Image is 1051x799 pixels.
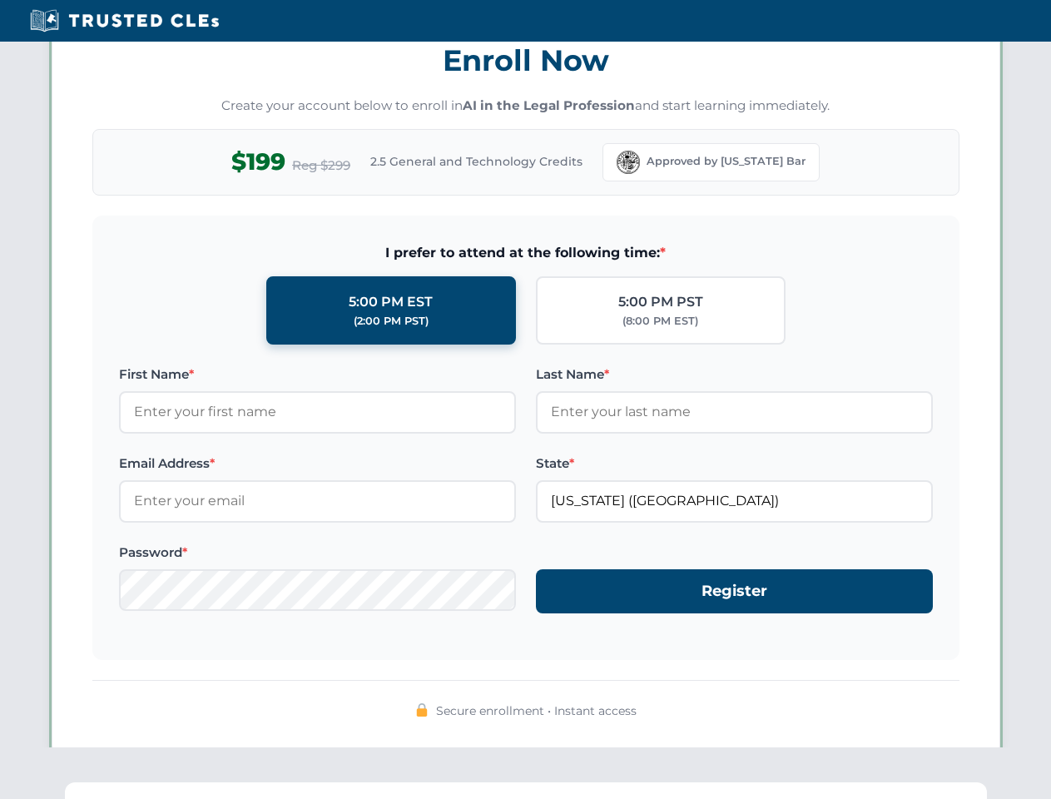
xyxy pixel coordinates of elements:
[119,480,516,522] input: Enter your email
[647,153,806,170] span: Approved by [US_STATE] Bar
[119,242,933,264] span: I prefer to attend at the following time:
[92,34,959,87] h3: Enroll Now
[622,313,698,330] div: (8:00 PM EST)
[618,291,703,313] div: 5:00 PM PST
[536,391,933,433] input: Enter your last name
[119,391,516,433] input: Enter your first name
[231,143,285,181] span: $199
[119,454,516,474] label: Email Address
[119,365,516,385] label: First Name
[536,480,933,522] input: Florida (FL)
[463,97,635,113] strong: AI in the Legal Profession
[536,365,933,385] label: Last Name
[354,313,429,330] div: (2:00 PM PST)
[617,151,640,174] img: Florida Bar
[536,569,933,613] button: Register
[92,97,959,116] p: Create your account below to enroll in and start learning immediately.
[25,8,224,33] img: Trusted CLEs
[415,703,429,717] img: 🔒
[536,454,933,474] label: State
[119,543,516,563] label: Password
[370,152,583,171] span: 2.5 General and Technology Credits
[436,702,637,720] span: Secure enrollment • Instant access
[292,156,350,176] span: Reg $299
[349,291,433,313] div: 5:00 PM EST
